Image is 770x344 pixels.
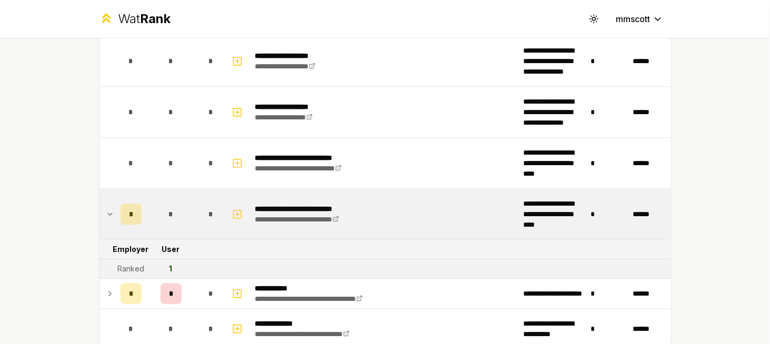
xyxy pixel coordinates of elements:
div: Wat [118,11,171,27]
span: mmscott [616,13,651,25]
td: Employer [116,240,146,259]
div: Ranked [117,264,144,274]
td: User [146,240,196,259]
span: Rank [140,11,171,26]
a: WatRank [99,11,171,27]
button: mmscott [608,9,672,28]
div: 1 [169,264,173,274]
